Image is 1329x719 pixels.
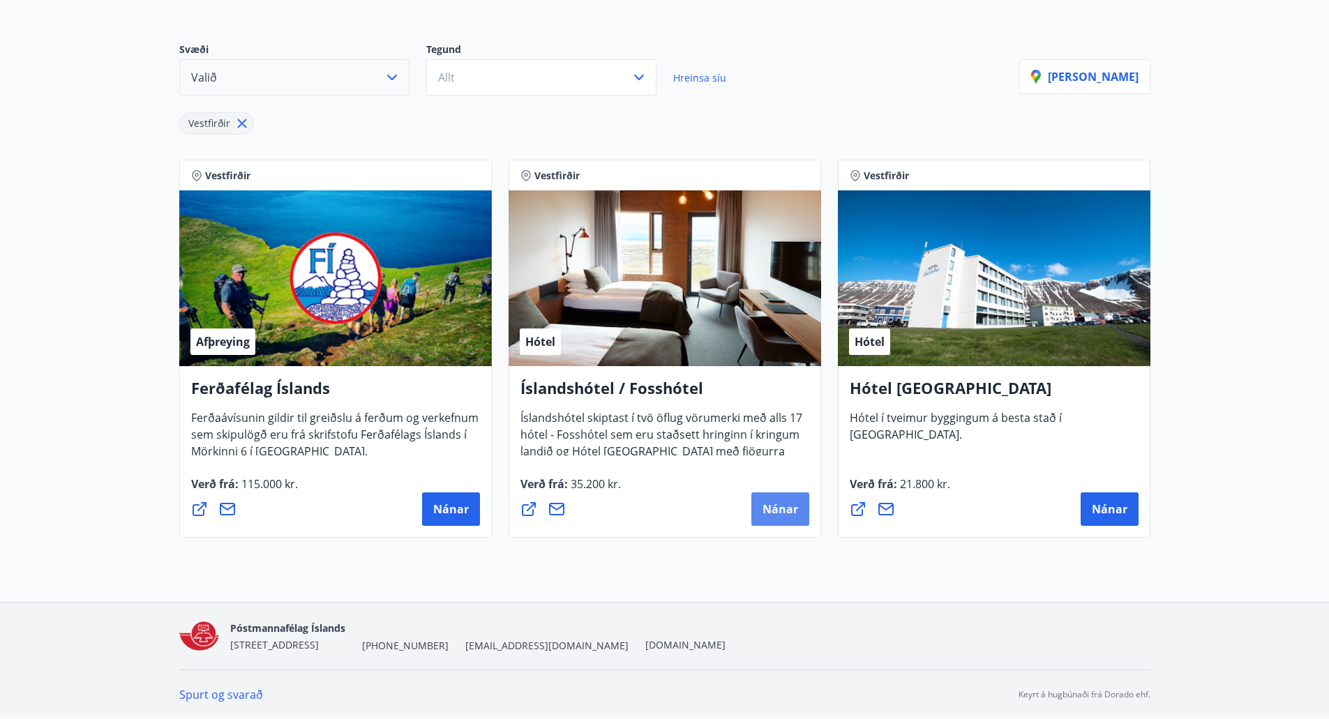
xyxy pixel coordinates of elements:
span: Nánar [763,501,798,517]
span: 21.800 kr. [897,476,950,492]
button: Nánar [751,492,809,526]
span: Vestfirðir [205,169,250,183]
a: Spurt og svarað [179,687,263,702]
p: Tegund [426,43,673,59]
span: Verð frá : [850,476,950,503]
span: Hótel [525,334,555,349]
span: Póstmannafélag Íslands [230,621,345,635]
span: Ferðaávísunin gildir til greiðslu á ferðum og verkefnum sem skipulögð eru frá skrifstofu Ferðafél... [191,410,479,470]
span: Vestfirðir [188,116,230,130]
span: Vestfirðir [864,169,909,183]
button: [PERSON_NAME] [1019,59,1150,94]
span: [STREET_ADDRESS] [230,638,319,651]
span: Valið [191,70,217,85]
h4: Hótel [GEOGRAPHIC_DATA] [850,377,1139,409]
span: Nánar [433,501,469,517]
span: Afþreying [196,334,250,349]
span: Allt [438,70,455,85]
button: Nánar [422,492,480,526]
div: Vestfirðir [179,112,254,135]
span: [EMAIL_ADDRESS][DOMAIN_NAME] [465,639,629,653]
span: Hreinsa síu [673,71,726,84]
h4: Ferðafélag Íslands [191,377,480,409]
span: 115.000 kr. [239,476,298,492]
img: O3o1nJ8eM3PMOrsSKnNOqbpShyNn13yv6lwsXuDL.png [179,621,220,651]
span: Verð frá : [191,476,298,503]
span: Verð frá : [520,476,621,503]
button: Nánar [1081,492,1139,526]
span: Vestfirðir [534,169,580,183]
a: [DOMAIN_NAME] [645,638,726,651]
span: Íslandshótel skiptast í tvö öflug vörumerki með alls 17 hótel - Fosshótel sem eru staðsett hringi... [520,410,802,487]
span: Hótel í tveimur byggingum á besta stað í [GEOGRAPHIC_DATA]. [850,410,1062,453]
h4: Íslandshótel / Fosshótel [520,377,809,409]
span: Nánar [1092,501,1127,517]
p: Svæði [179,43,426,59]
p: [PERSON_NAME] [1031,69,1139,84]
span: [PHONE_NUMBER] [362,639,449,653]
span: Hótel [855,334,885,349]
span: 35.200 kr. [568,476,621,492]
p: Keyrt á hugbúnaði frá Dorado ehf. [1019,688,1150,701]
button: Allt [426,59,656,96]
button: Valið [179,59,410,96]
